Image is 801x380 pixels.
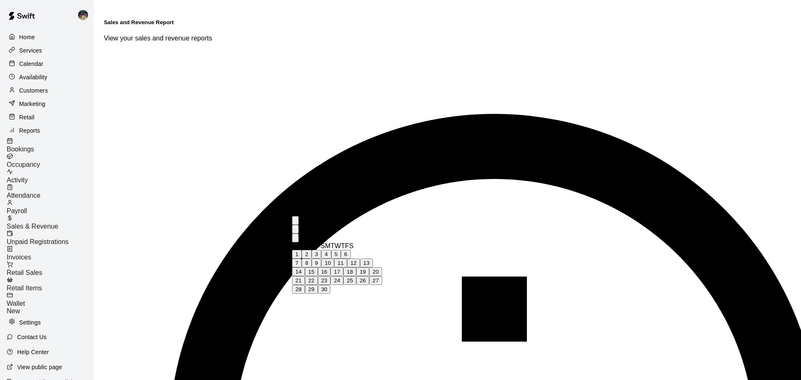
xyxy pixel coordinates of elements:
[292,285,305,294] button: 28
[330,267,343,276] button: 17
[320,242,325,250] span: Sunday
[19,318,41,327] p: Settings
[349,242,354,250] span: Saturday
[7,192,40,199] span: Attendance
[78,10,88,20] img: Nolan Gilbert
[369,267,382,276] button: 20
[19,113,35,121] p: Retail
[292,267,305,276] button: 14
[318,276,331,285] button: 23
[345,242,349,250] span: Friday
[19,33,35,41] p: Home
[331,250,341,259] button: 5
[7,284,42,292] span: Retail Items
[292,276,305,285] button: 21
[7,269,42,276] span: Retail Sales
[292,250,302,259] button: 1
[360,259,373,267] button: 13
[318,267,331,276] button: 16
[19,73,48,81] p: Availability
[17,363,62,371] p: View public page
[7,207,27,214] span: Payroll
[7,307,20,315] span: New
[335,242,341,250] span: Wednesday
[347,259,360,267] button: 12
[19,46,42,55] p: Services
[312,259,321,267] button: 9
[356,276,369,285] button: 26
[302,259,311,267] button: 8
[17,333,47,341] p: Contact Us
[369,276,382,285] button: 27
[19,126,40,135] p: Reports
[7,238,69,245] span: Unpaid Registrations
[7,146,34,153] span: Bookings
[7,223,58,230] span: Sales & Revenue
[312,250,321,259] button: 3
[341,250,350,259] button: 6
[7,300,25,307] span: Wallet
[7,254,31,261] span: Invoices
[292,259,302,267] button: 7
[341,242,345,250] span: Thursday
[19,60,43,68] p: Calendar
[325,242,330,250] span: Monday
[305,276,318,285] button: 22
[19,86,48,95] p: Customers
[292,209,382,216] div: [DATE]
[305,285,318,294] button: 29
[305,267,318,276] button: 15
[356,267,369,276] button: 19
[321,250,331,259] button: 4
[318,285,331,294] button: 30
[17,348,49,356] p: Help Center
[302,250,311,259] button: 2
[330,276,343,285] button: 24
[343,267,356,276] button: 18
[19,100,45,108] p: Marketing
[334,259,347,267] button: 11
[330,242,335,250] span: Tuesday
[343,276,356,285] button: 25
[7,161,40,168] span: Occupancy
[7,176,28,184] span: Activity
[292,216,299,225] button: calendar view is open, switch to year view
[292,234,299,242] button: Next month
[321,259,334,267] button: 10
[292,225,299,234] button: Previous month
